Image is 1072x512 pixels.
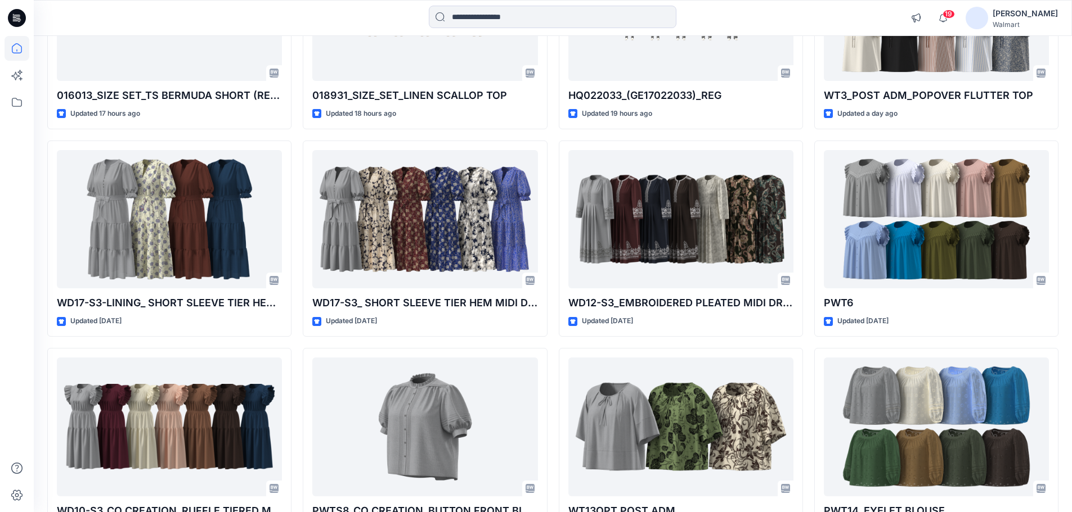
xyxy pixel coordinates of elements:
a: WD12-S3_EMBROIDERED PLEATED MIDI DRESS [568,150,793,289]
p: Updated [DATE] [326,315,377,327]
div: Walmart [993,20,1058,29]
p: PWT6 [824,295,1049,311]
p: Updated [DATE] [837,315,889,327]
a: PWT14_EYELET BLOUSE [824,357,1049,496]
p: WT3_POST ADM_POPOVER FLUTTER TOP [824,88,1049,103]
p: Updated a day ago [837,108,898,120]
p: Updated [DATE] [582,315,633,327]
span: 19 [943,10,955,19]
p: WD17-S3_ SHORT SLEEVE TIER HEM MIDI DRESS [312,295,537,311]
a: PWTS8_CO CREATION_BUTTON FRONT BLOUSE [312,357,537,496]
p: 018931_SIZE_SET_LINEN SCALLOP TOP [312,88,537,103]
img: avatar [966,7,988,29]
a: WD17-S3-LINING_ SHORT SLEEVE TIER HEM MIDI DRESS [57,150,282,289]
p: Updated 17 hours ago [70,108,140,120]
p: Updated [DATE] [70,315,122,327]
div: [PERSON_NAME] [993,7,1058,20]
p: HQ022033_(GE17022033)_REG [568,88,793,103]
a: WT13OPT POST ADM [568,357,793,496]
p: WD17-S3-LINING_ SHORT SLEEVE TIER HEM MIDI DRESS [57,295,282,311]
a: PWT6 [824,150,1049,289]
p: Updated 19 hours ago [582,108,652,120]
p: WD12-S3_EMBROIDERED PLEATED MIDI DRESS [568,295,793,311]
p: Updated 18 hours ago [326,108,396,120]
a: WD10-S3_CO CREATION_RUFFLE TIERED MIDI DRESS [57,357,282,496]
p: 016013_SIZE SET_TS BERMUDA SHORT (REFINED LINEN SHORT) [57,88,282,103]
a: WD17-S3_ SHORT SLEEVE TIER HEM MIDI DRESS [312,150,537,289]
